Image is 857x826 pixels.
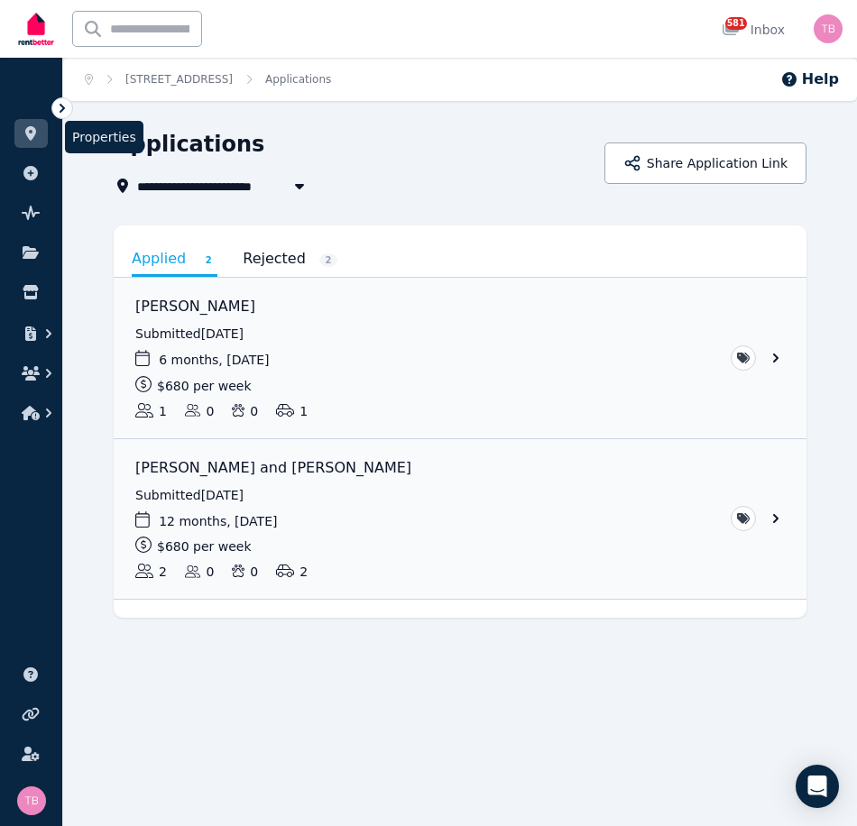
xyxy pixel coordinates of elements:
div: Open Intercom Messenger [796,765,839,808]
button: Help [780,69,839,90]
h1: Applications [114,130,264,159]
button: Share Application Link [604,142,806,184]
img: RentBetter [14,6,58,51]
a: [STREET_ADDRESS] [125,73,233,86]
a: View application: Yueming Peng [114,278,806,438]
span: 2 [319,253,337,267]
a: View application: Abigail Dawson and Lucy Loram [114,439,806,600]
a: Applied [132,243,217,277]
div: Inbox [722,21,785,39]
img: Tracy Barrett [814,14,843,43]
img: Tracy Barrett [17,786,46,815]
span: 2 [199,253,217,267]
nav: Breadcrumb [63,58,353,101]
span: 581 [725,17,747,30]
span: Applications [265,72,331,87]
a: Rejected [243,243,337,274]
span: Properties [72,128,136,146]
